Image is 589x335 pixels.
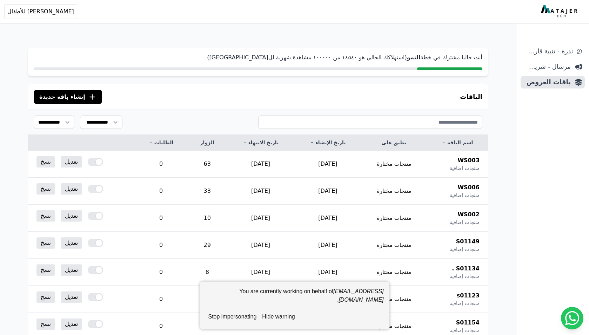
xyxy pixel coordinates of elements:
[333,288,383,303] em: [EMAIL_ADDRESS][DOMAIN_NAME]
[457,156,480,165] span: WS003
[61,264,82,276] a: تعديل
[61,318,82,330] a: تعديل
[361,151,427,178] td: منتجات مختارة
[36,318,55,330] a: نسخ
[135,205,188,232] td: 0
[294,178,361,205] td: [DATE]
[456,237,480,246] span: S01149
[187,178,227,205] td: 33
[36,183,55,195] a: نسخ
[4,4,77,19] button: [PERSON_NAME] للأطفال
[135,259,188,286] td: 0
[227,205,294,232] td: [DATE]
[361,135,427,151] th: تطبق على
[456,318,480,327] span: S01154
[61,210,82,222] a: تعديل
[187,259,227,286] td: 8
[206,287,384,310] div: You are currently working on behalf of .
[36,264,55,276] a: نسخ
[294,232,361,259] td: [DATE]
[36,291,55,303] a: نسخ
[61,183,82,195] a: تعديل
[361,259,427,286] td: منتجات مختارة
[541,5,579,18] img: MatajerTech Logo
[259,310,297,324] button: hide warning
[36,210,55,222] a: نسخ
[303,139,353,146] a: تاريخ الإنشاء
[36,237,55,249] a: نسخ
[227,151,294,178] td: [DATE]
[61,291,82,303] a: تعديل
[135,286,188,313] td: 0
[450,300,480,307] span: منتجات إضافية
[294,151,361,178] td: [DATE]
[135,151,188,178] td: 0
[34,90,102,104] button: إنشاء باقة جديدة
[187,205,227,232] td: 10
[450,192,480,199] span: منتجات إضافية
[187,232,227,259] td: 29
[7,7,74,16] span: [PERSON_NAME] للأطفال
[39,93,85,101] span: إنشاء باقة جديدة
[450,273,480,280] span: منتجات إضافية
[407,54,421,61] strong: النمو
[521,60,585,73] a: مرسال - شريط دعاية
[135,232,188,259] td: 0
[61,156,82,167] a: تعديل
[523,46,573,56] span: ندرة - تنبية قارب علي النفاذ
[227,259,294,286] td: [DATE]
[294,259,361,286] td: [DATE]
[227,178,294,205] td: [DATE]
[227,232,294,259] td: [DATE]
[450,327,480,334] span: منتجات إضافية
[187,286,227,313] td: 26
[435,139,480,146] a: اسم الباقة
[361,232,427,259] td: منتجات مختارة
[206,310,260,324] button: stop impersonating
[135,178,188,205] td: 0
[523,62,571,72] span: مرسال - شريط دعاية
[523,77,571,87] span: باقات العروض
[521,76,585,88] a: باقات العروض
[34,53,482,62] p: أنت حاليا مشترك في خطة (استهلاكك الحالي هو ١٤٥٤۰ من ١۰۰۰۰۰ مشاهدة شهرية لل[GEOGRAPHIC_DATA])
[460,92,482,102] h3: الباقات
[294,205,361,232] td: [DATE]
[450,165,480,172] span: منتجات إضافية
[143,139,179,146] a: الطلبات
[457,183,480,192] span: WS006
[521,45,585,58] a: ندرة - تنبية قارب علي النفاذ
[36,156,55,167] a: نسخ
[361,205,427,232] td: منتجات مختارة
[235,139,286,146] a: تاريخ الانتهاء
[457,210,480,219] span: WS002
[187,135,227,151] th: الزوار
[457,291,480,300] span: s01123
[450,219,480,226] span: منتجات إضافية
[450,246,480,253] span: منتجات إضافية
[361,178,427,205] td: منتجات مختارة
[187,151,227,178] td: 63
[452,264,480,273] span: S01134 .
[61,237,82,249] a: تعديل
